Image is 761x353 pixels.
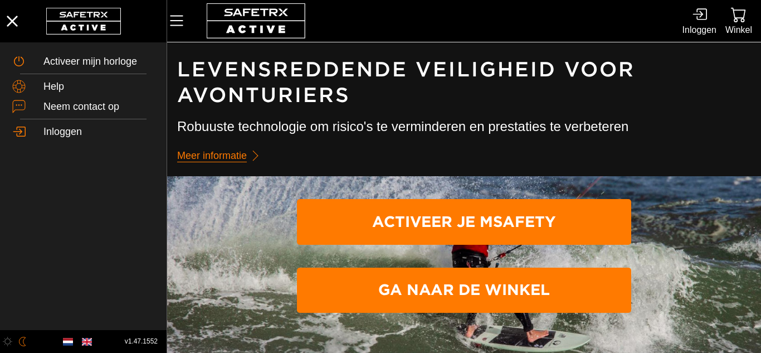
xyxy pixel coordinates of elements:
span: Activeer je mSafety [306,201,622,242]
div: Help [43,81,154,93]
button: Dutch [58,332,77,351]
img: nl.svg [63,337,73,347]
a: Meer informatie [177,145,267,167]
span: Ga naar de winkel [306,270,622,311]
a: Ga naar de winkel [297,268,631,313]
img: en.svg [82,337,92,347]
img: Help.svg [12,80,26,93]
img: ModeDark.svg [18,337,27,346]
div: Activeer mijn horloge [43,56,154,68]
h3: Robuuste technologie om risico's te verminderen en prestaties te verbeteren [177,117,751,136]
span: v1.47.1552 [125,336,158,347]
img: ContactUs.svg [12,100,26,113]
button: Menu [167,9,195,32]
div: Inloggen [682,22,716,37]
button: English [77,332,96,351]
a: Activeer je mSafety [297,199,631,244]
div: Inloggen [43,126,154,138]
span: Meer informatie [177,147,247,165]
img: ModeLight.svg [3,337,12,346]
button: v1.47.1552 [118,332,164,351]
h1: Levensreddende veiligheid voor avonturiers [177,57,751,108]
div: Neem contact op [43,101,154,113]
div: Winkel [725,22,752,37]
